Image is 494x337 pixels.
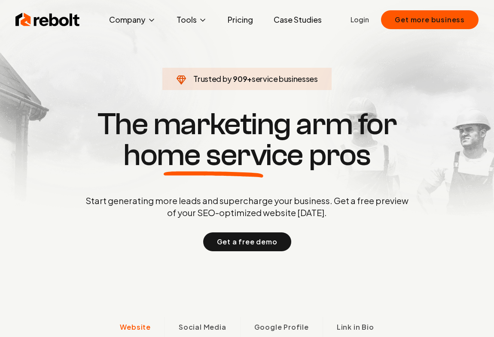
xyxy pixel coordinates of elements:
span: + [247,74,252,84]
h1: The marketing arm for pros [41,109,453,171]
a: Case Studies [267,11,329,28]
span: Link in Bio [337,322,374,332]
a: Login [351,15,369,25]
button: Tools [170,11,214,28]
a: Pricing [221,11,260,28]
img: Rebolt Logo [15,11,80,28]
span: Trusted by [193,74,232,84]
button: Company [102,11,163,28]
span: Google Profile [254,322,309,332]
span: home service [123,140,303,171]
span: Social Media [179,322,226,332]
button: Get more business [381,10,479,29]
button: Get a free demo [203,232,291,251]
span: service businesses [252,74,318,84]
p: Start generating more leads and supercharge your business. Get a free preview of your SEO-optimiz... [84,195,410,219]
span: 909 [233,73,247,85]
span: Website [120,322,151,332]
